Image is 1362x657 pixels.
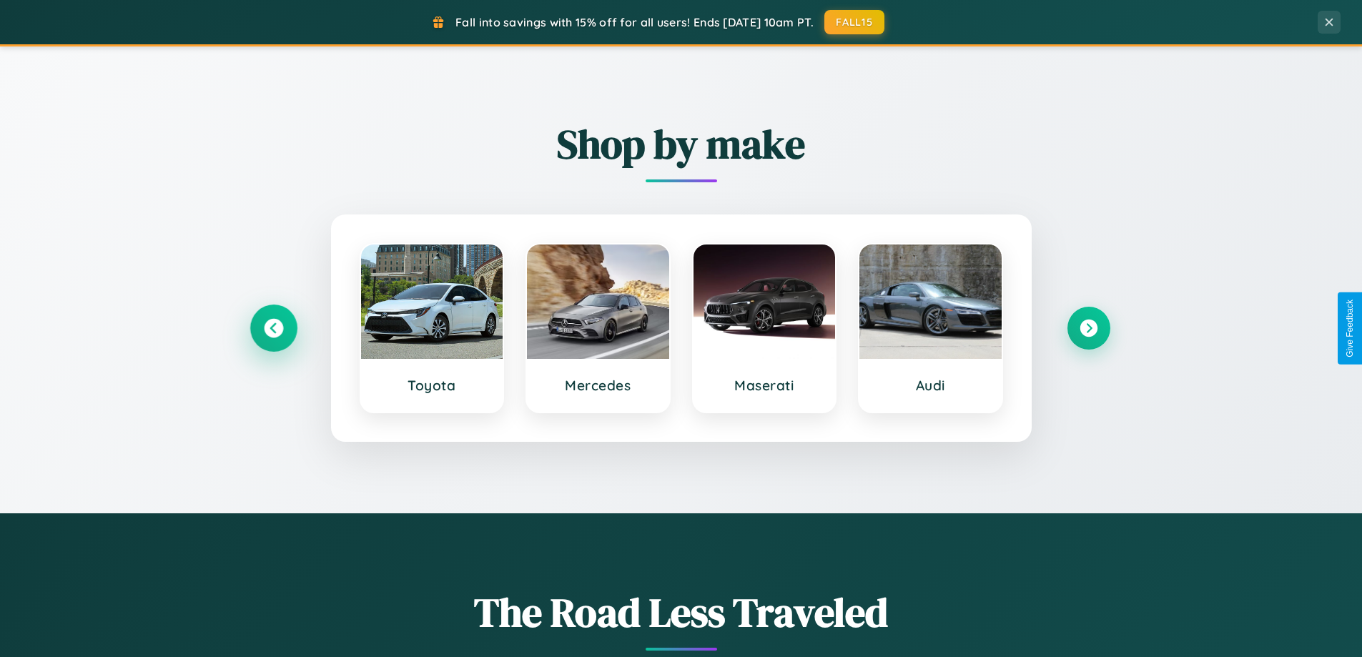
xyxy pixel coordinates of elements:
[1345,300,1355,357] div: Give Feedback
[455,15,814,29] span: Fall into savings with 15% off for all users! Ends [DATE] 10am PT.
[541,377,655,394] h3: Mercedes
[708,377,821,394] h3: Maserati
[824,10,884,34] button: FALL15
[874,377,987,394] h3: Audi
[375,377,489,394] h3: Toyota
[252,117,1110,172] h2: Shop by make
[252,585,1110,640] h1: The Road Less Traveled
